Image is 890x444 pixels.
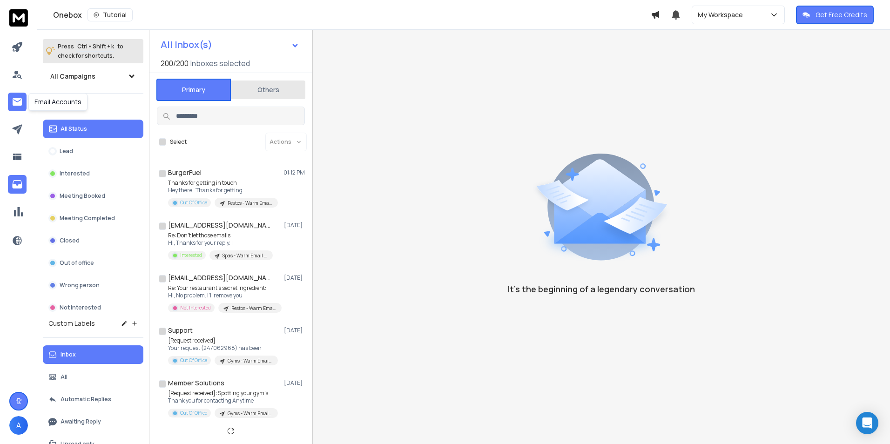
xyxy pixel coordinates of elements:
p: Get Free Credits [816,10,867,20]
p: Restos - Warm Email Offer [231,305,276,312]
button: Interested [43,164,143,183]
button: All Inbox(s) [153,35,307,54]
p: Hi, Thanks for your reply. I [168,239,273,247]
h1: Support [168,326,193,335]
h1: BurgerFuel [168,168,202,177]
p: Gyms - Warm Email Offer [228,357,272,364]
span: Ctrl + Shift + k [76,41,115,52]
button: All [43,368,143,386]
p: Out Of Office [180,357,207,364]
p: Hi, No problem. I'll remove you [168,292,280,299]
p: Out Of Office [180,410,207,417]
p: 01:12 PM [283,169,305,176]
p: Meeting Completed [60,215,115,222]
p: Interested [60,170,90,177]
p: Out of office [60,259,94,267]
p: My Workspace [698,10,747,20]
p: Lead [60,148,73,155]
h3: Filters [43,101,143,114]
p: Not Interested [60,304,101,311]
p: Interested [180,252,202,259]
button: Primary [156,79,231,101]
p: Re: Your restaurant’s secret ingredient: [168,284,280,292]
p: Your request (247062968) has been [168,344,278,352]
p: It’s the beginning of a legendary conversation [508,283,695,296]
h1: Member Solutions [168,378,224,388]
p: Press to check for shortcuts. [58,42,123,61]
p: Closed [60,237,80,244]
button: Others [231,80,305,100]
p: All [61,373,67,381]
p: Gyms - Warm Email Offer [228,410,272,417]
div: Onebox [53,8,651,21]
label: Select [170,138,187,146]
button: Awaiting Reply [43,412,143,431]
p: Spas - Warm Email Offer [222,252,267,259]
span: 200 / 200 [161,58,189,69]
button: A [9,416,28,435]
button: Not Interested [43,298,143,317]
h1: [EMAIL_ADDRESS][DOMAIN_NAME] [168,221,270,230]
p: Not Interested [180,304,211,311]
p: [DATE] [284,274,305,282]
p: Automatic Replies [61,396,111,403]
p: Inbox [61,351,76,358]
button: Automatic Replies [43,390,143,409]
p: [DATE] [284,327,305,334]
button: Get Free Credits [796,6,874,24]
div: Open Intercom Messenger [856,412,878,434]
button: Meeting Booked [43,187,143,205]
div: Email Accounts [28,93,88,111]
p: Restos - Warm Email Offer [228,200,272,207]
p: [DATE] [284,379,305,387]
button: All Campaigns [43,67,143,86]
h3: Inboxes selected [190,58,250,69]
p: Thank you for contacting Anytime [168,397,278,404]
p: Hey there, Thanks for getting [168,187,278,194]
button: Out of office [43,254,143,272]
p: Re: Don’t let those emails [168,232,273,239]
button: Closed [43,231,143,250]
p: [DATE] [284,222,305,229]
h3: Custom Labels [48,319,95,328]
h1: All Campaigns [50,72,95,81]
p: Wrong person [60,282,100,289]
p: [Request received] [168,337,278,344]
p: Thanks for getting in touch [168,179,278,187]
button: All Status [43,120,143,138]
button: Inbox [43,345,143,364]
p: Out Of Office [180,199,207,206]
p: [Request received]: Spotting your gym’s [168,390,278,397]
button: Tutorial [88,8,133,21]
button: Meeting Completed [43,209,143,228]
p: Awaiting Reply [61,418,101,425]
h1: All Inbox(s) [161,40,212,49]
h1: [EMAIL_ADDRESS][DOMAIN_NAME] [168,273,270,283]
button: Wrong person [43,276,143,295]
p: All Status [61,125,87,133]
p: Meeting Booked [60,192,105,200]
button: Lead [43,142,143,161]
